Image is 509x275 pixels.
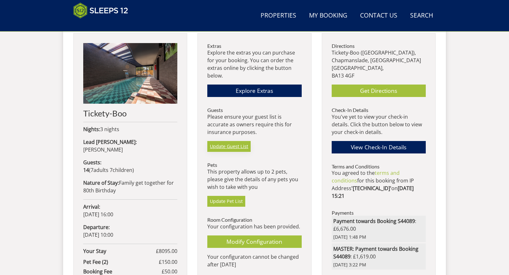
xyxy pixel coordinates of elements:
h3: Payments [332,210,426,216]
span: 7 [110,167,113,174]
a: Properties [258,9,299,23]
a: Get Directions [332,85,426,97]
span: adult [91,167,108,174]
p: Explore the extras you can purchase for your booking. You can order the extras online by clicking... [207,49,301,79]
span: ( ) [83,167,134,174]
a: terms and conditions [332,169,400,184]
p: 3 nights [83,125,177,133]
h3: Room Configuration [207,217,301,223]
strong: '[TECHNICAL_ID]' [351,185,391,192]
p: Tickety-Boo ([GEOGRAPHIC_DATA]), Chapmanslade, [GEOGRAPHIC_DATA] [GEOGRAPHIC_DATA], BA13 4GF [332,49,426,79]
h3: Directions [332,43,426,49]
a: My Booking [306,9,350,23]
h2: Tickety-Boo [83,109,177,118]
span: [DATE] 3:22 PM [333,261,424,268]
p: Your configuraton cannot be changed after [DATE] [207,253,301,268]
h3: Extras [207,43,301,49]
span: child [108,167,132,174]
p: [DATE] 10:00 [83,223,177,239]
strong: MASTER: Payment towards Booking S44089 [333,245,418,260]
h3: Pets [207,162,301,168]
li: : £6,676.00 [332,216,426,242]
p: Family get together for 80th Birthday [83,179,177,194]
h3: Check-In Details [332,107,426,113]
span: [PERSON_NAME] [83,146,123,153]
li: : £1,619.00 [332,243,426,270]
strong: 14 [83,167,89,174]
strong: Your Stay [83,247,156,255]
strong: Pet Fee (2) [83,258,159,266]
h3: Terms and Conditions [332,164,426,169]
span: 7 [91,167,93,174]
p: You agreed to the for this booking from IP Address on [332,169,426,200]
strong: Guests: [83,159,101,166]
strong: Nights: [83,126,100,133]
strong: Payment towards Booking S44089 [333,218,415,225]
span: £ [159,258,177,266]
a: Tickety-Boo [83,43,177,118]
p: This property allows up to 2 pets, please give the details of any pets you wish to take with you [207,168,301,191]
iframe: Customer reviews powered by Trustpilot [70,22,137,28]
a: Update Pet List [207,196,245,207]
a: Update Guest List [207,141,251,152]
span: £ [156,247,177,255]
span: ren [124,167,132,174]
h3: Guests [207,107,301,113]
a: View Check-In Details [332,141,426,153]
span: 50.00 [165,268,177,275]
p: Your configuration has been provided. [207,223,301,230]
span: [DATE] 1:48 PM [333,234,424,241]
img: Sleeps 12 [73,3,128,19]
a: Explore Extras [207,85,301,97]
span: 150.00 [162,258,177,265]
p: Please ensure your guest list is accurate as owners require this for insurance purposes. [207,113,301,136]
strong: Lead [PERSON_NAME]: [83,138,137,145]
p: You've yet to view your check-in details. Click the button below to view your check-in details. [332,113,426,136]
strong: Departure: [83,224,110,231]
img: An image of 'Tickety-Boo' [83,43,177,104]
span: 8095.00 [159,248,177,255]
strong: Arrival: [83,203,100,210]
strong: Nature of Stay: [83,179,119,186]
span: s [106,167,108,174]
a: Modify Configuration [207,235,301,248]
p: [DATE] 16:00 [83,203,177,218]
a: Search [408,9,436,23]
strong: [DATE] 15:21 [332,185,414,199]
a: Contact Us [358,9,400,23]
